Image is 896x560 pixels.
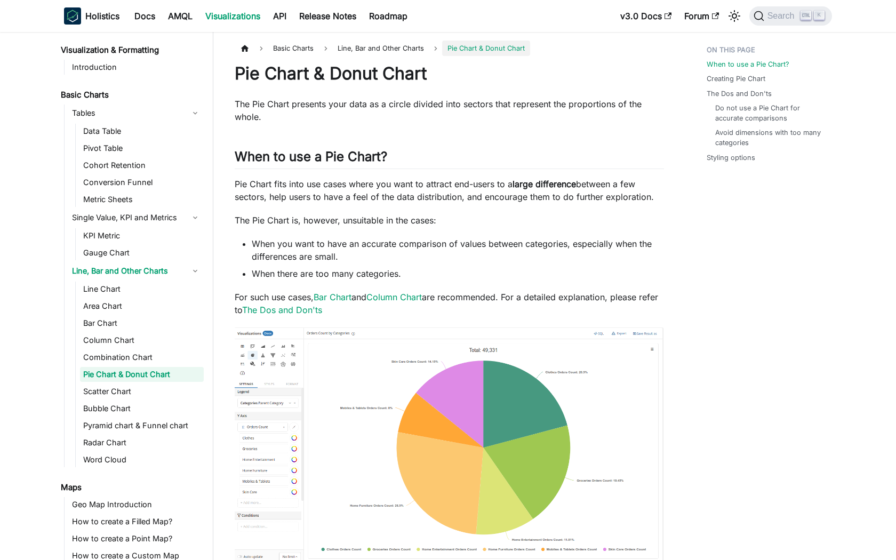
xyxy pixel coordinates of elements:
a: Visualizations [199,7,267,25]
a: Visualization & Formatting [58,43,204,58]
strong: large difference [513,179,576,189]
nav: Breadcrumbs [235,41,664,56]
a: Release Notes [293,7,363,25]
a: Combination Chart [80,350,204,365]
a: Metric Sheets [80,192,204,207]
a: Docs [128,7,162,25]
button: Switch between dark and light mode (currently light mode) [726,7,743,25]
a: Home page [235,41,255,56]
a: Cohort Retention [80,158,204,173]
p: Pie Chart fits into use cases where you want to attract end-users to a between a few sectors, hel... [235,178,664,203]
a: The Dos and Don'ts [242,305,322,315]
li: When there are too many categories. [252,267,664,280]
img: Holistics [64,7,81,25]
a: Line, Bar and Other Charts [69,262,204,279]
a: Single Value, KPI and Metrics [69,209,204,226]
a: Line Chart [80,282,204,297]
a: Introduction [69,60,204,75]
a: Geo Map Introduction [69,497,204,512]
nav: Docs sidebar [53,32,213,560]
a: Pyramid chart & Funnel chart [80,418,204,433]
b: Holistics [85,10,119,22]
a: Roadmap [363,7,414,25]
a: Creating Pie Chart [707,74,765,84]
a: Column Chart [366,292,422,302]
a: HolisticsHolistics [64,7,119,25]
a: Do not use a Pie Chart for accurate comparisons [715,103,821,123]
h1: Pie Chart & Donut Chart [235,63,664,84]
a: KPI Metric [80,228,204,243]
a: Area Chart [80,299,204,314]
a: Bubble Chart [80,401,204,416]
h2: When to use a Pie Chart? [235,149,664,169]
a: Basic Charts [58,87,204,102]
span: Line, Bar and Other Charts [332,41,429,56]
a: Maps [58,480,204,495]
button: Search (Ctrl+K) [749,6,832,26]
a: Radar Chart [80,435,204,450]
a: Bar Chart [80,316,204,331]
p: For such use cases, and are recommended. For a detailed explanation, please refer to [235,291,664,316]
a: v3.0 Docs [614,7,678,25]
a: Conversion Funnel [80,175,204,190]
a: Column Chart [80,333,204,348]
a: Data Table [80,124,204,139]
a: Scatter Chart [80,384,204,399]
p: The Pie Chart presents your data as a circle divided into sectors that represent the proportions ... [235,98,664,123]
a: AMQL [162,7,199,25]
a: How to create a Filled Map? [69,514,204,529]
a: API [267,7,293,25]
a: Gauge Chart [80,245,204,260]
span: Pie Chart & Donut Chart [442,41,530,56]
a: Bar Chart [314,292,351,302]
kbd: K [814,11,825,20]
a: Styling options [707,153,755,163]
a: Pivot Table [80,141,204,156]
a: How to create a Point Map? [69,531,204,546]
li: When you want to have an accurate comparison of values between categories, especially when the di... [252,237,664,263]
a: Forum [678,7,725,25]
a: Pie Chart & Donut Chart [80,367,204,382]
a: The Dos and Don'ts [707,89,772,99]
p: The Pie Chart is, however, unsuitable in the cases: [235,214,664,227]
a: Avoid dimensions with too many categories [715,127,821,148]
span: Search [764,11,801,21]
a: Word Cloud [80,452,204,467]
a: When to use a Pie Chart? [707,59,789,69]
a: Tables [69,105,204,122]
span: Basic Charts [268,41,319,56]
